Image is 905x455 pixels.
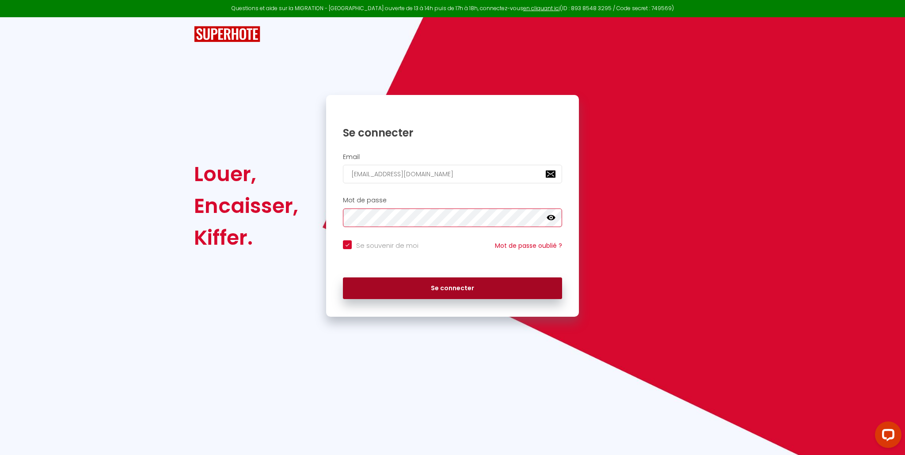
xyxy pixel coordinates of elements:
[194,190,298,222] div: Encaisser,
[868,418,905,455] iframe: LiveChat chat widget
[343,277,562,300] button: Se connecter
[495,241,562,250] a: Mot de passe oublié ?
[343,153,562,161] h2: Email
[343,197,562,204] h2: Mot de passe
[194,26,260,42] img: SuperHote logo
[343,165,562,183] input: Ton Email
[194,158,298,190] div: Louer,
[194,222,298,254] div: Kiffer.
[523,4,560,12] a: en cliquant ici
[343,126,562,140] h1: Se connecter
